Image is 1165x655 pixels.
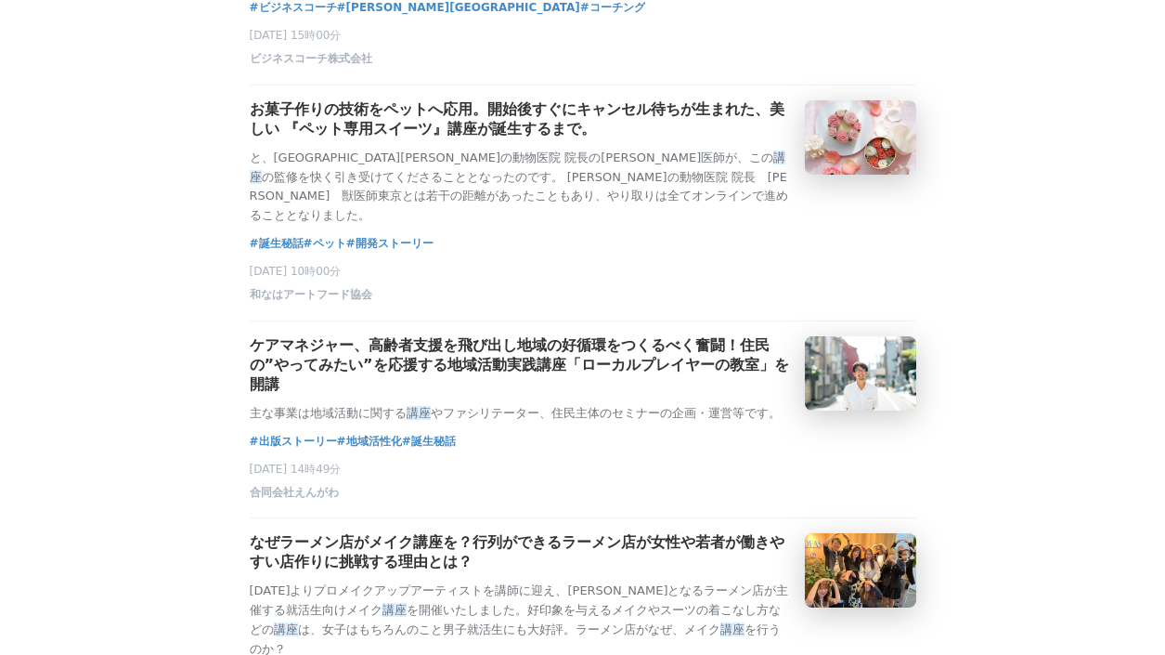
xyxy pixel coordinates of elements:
[304,234,346,253] a: #ペット
[250,28,916,44] p: [DATE] 15時00分
[250,100,790,139] h3: お菓子作りの技術をペットへ応用。開始後すぐにキャンセル待ちが生まれた、美しい 『ペット専用スイーツ』講座が誕生するまで。
[402,432,456,451] a: #誕生秘話
[250,287,372,303] span: 和なはアートフード協会
[250,234,304,253] a: #誕生秘話
[250,293,372,306] a: 和なはアートフード協会
[250,336,916,424] a: ケアマネジャー、高齢者支援を飛び出し地域の好循環をつくるべく奮闘！住民の”やってみたい”を応援する地域活動実践講座「ローカルプレイヤーの教室」を開講主な事業は地域活動に関する講座やファシリテータ...
[250,151,786,184] em: 講座
[250,404,790,424] p: 主な事業は地域活動に関する やファシリテーター、住民主体のセミナーの企画・運営等です。
[250,533,790,572] h3: なぜラーメン店がメイク講座を？行列ができるラーメン店が女性や若者が働きやすい店作りに挑戦する理由とは？
[407,406,431,420] em: 講座
[250,57,372,70] a: ビジネスコーチ株式会社
[250,149,790,226] p: と、[GEOGRAPHIC_DATA][PERSON_NAME]の動物医院 院長の[PERSON_NAME]医師が、この の監修を快く引き受けてくださることとなったのです。 [PERSON_NA...
[250,490,339,503] a: 合同会社えんがわ
[346,234,434,253] a: #開発ストーリー
[250,462,916,478] p: [DATE] 14時49分
[250,485,339,501] span: 合同会社えんがわ
[250,100,916,226] a: お菓子作りの技術をペットへ応用。開始後すぐにキャンセル待ちが生まれた、美しい 『ペット専用スイーツ』講座が誕生するまで。と、[GEOGRAPHIC_DATA][PERSON_NAME]の動物医院...
[250,432,337,451] a: #出版ストーリー
[337,432,402,451] a: #地域活性化
[250,264,916,280] p: [DATE] 10時00分
[274,622,298,636] em: 講座
[382,603,407,617] em: 講座
[250,51,372,67] span: ビジネスコーチ株式会社
[250,336,790,395] h3: ケアマネジャー、高齢者支援を飛び出し地域の好循環をつくるべく奮闘！住民の”やってみたい”を応援する地域活動実践講座「ローカルプレイヤーの教室」を開講
[720,622,744,636] em: 講座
